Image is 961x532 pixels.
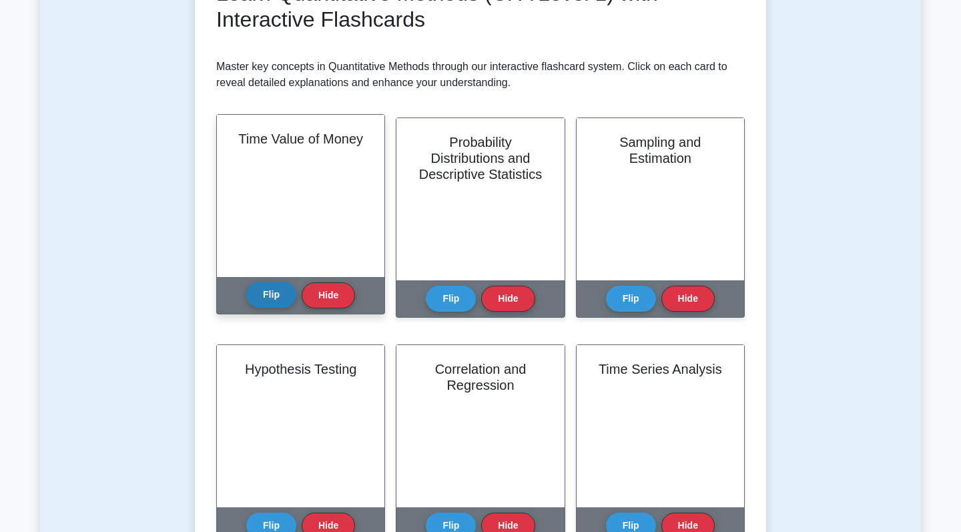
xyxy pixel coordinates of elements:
button: Flip [246,282,296,308]
h2: Probability Distributions and Descriptive Statistics [412,134,548,182]
button: Hide [302,282,355,308]
button: Hide [481,286,535,312]
h2: Time Series Analysis [593,361,728,377]
button: Flip [426,286,476,312]
p: Master key concepts in Quantitative Methods through our interactive flashcard system. Click on ea... [216,59,745,91]
h2: Sampling and Estimation [593,134,728,166]
h2: Hypothesis Testing [233,361,368,377]
button: Hide [661,286,715,312]
h2: Time Value of Money [233,131,368,147]
h2: Correlation and Regression [412,361,548,393]
button: Flip [606,286,656,312]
